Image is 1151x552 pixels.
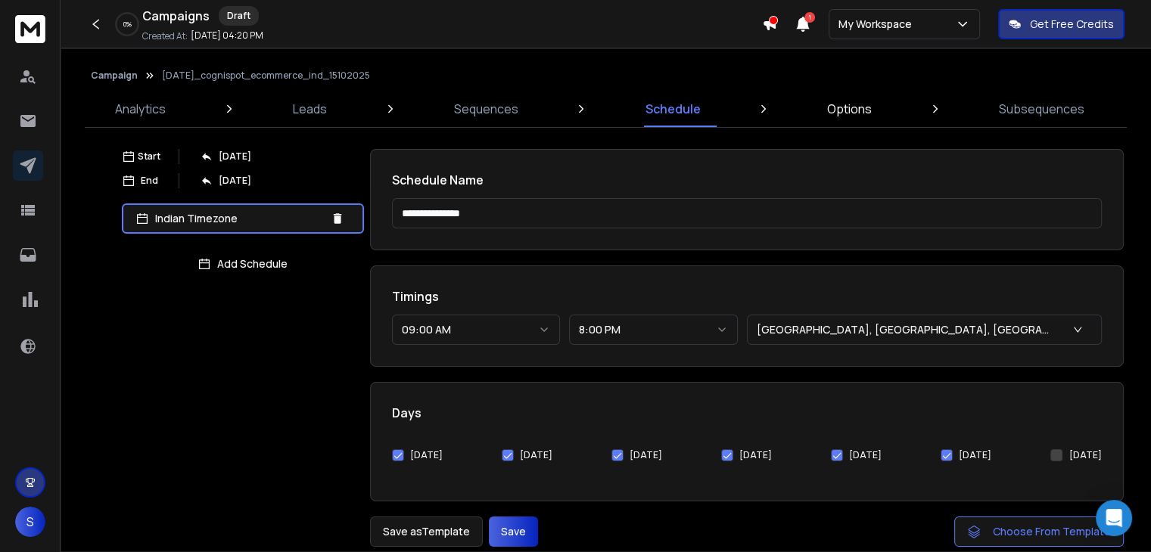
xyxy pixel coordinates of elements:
[520,449,552,461] label: [DATE]
[370,516,483,547] button: Save asTemplate
[954,516,1124,547] button: Choose From Template
[392,287,1102,305] h1: Timings
[1030,17,1114,32] p: Get Free Credits
[155,211,325,226] p: Indian Timezone
[106,91,175,127] a: Analytics
[123,20,132,29] p: 0 %
[569,315,738,345] button: 8:00 PM
[293,100,327,118] p: Leads
[91,70,138,82] button: Campaign
[138,150,160,163] p: Start
[142,30,188,42] p: Created At:
[757,322,1059,337] p: [GEOGRAPHIC_DATA], [GEOGRAPHIC_DATA], [GEOGRAPHIC_DATA], [GEOGRAPHIC_DATA] (UTC+5:30)
[410,449,443,461] label: [DATE]
[142,7,210,25] h1: Campaigns
[849,449,882,461] label: [DATE]
[990,91,1093,127] a: Subsequences
[445,91,527,127] a: Sequences
[284,91,336,127] a: Leads
[454,100,518,118] p: Sequences
[122,249,364,279] button: Add Schedule
[998,9,1125,39] button: Get Free Credits
[489,516,538,547] button: Save
[392,171,1102,189] h1: Schedule Name
[999,100,1084,118] p: Subsequences
[838,17,918,32] p: My Workspace
[1069,449,1101,461] label: [DATE]
[15,507,45,537] button: S
[219,175,251,187] p: [DATE]
[162,70,370,82] p: [DATE]_cognispot_ecommerce_ind_15102025
[993,524,1111,539] span: Choose From Template
[219,6,259,26] div: Draft
[630,449,662,461] label: [DATE]
[739,449,772,461] label: [DATE]
[115,100,166,118] p: Analytics
[392,404,1102,422] h1: Days
[191,29,263,42] p: [DATE] 04:20 PM
[818,91,881,127] a: Options
[827,100,872,118] p: Options
[804,12,815,23] span: 1
[219,150,251,163] p: [DATE]
[636,91,709,127] a: Schedule
[1096,500,1132,536] div: Open Intercom Messenger
[645,100,700,118] p: Schedule
[141,175,158,187] p: End
[959,449,991,461] label: [DATE]
[392,315,561,345] button: 09:00 AM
